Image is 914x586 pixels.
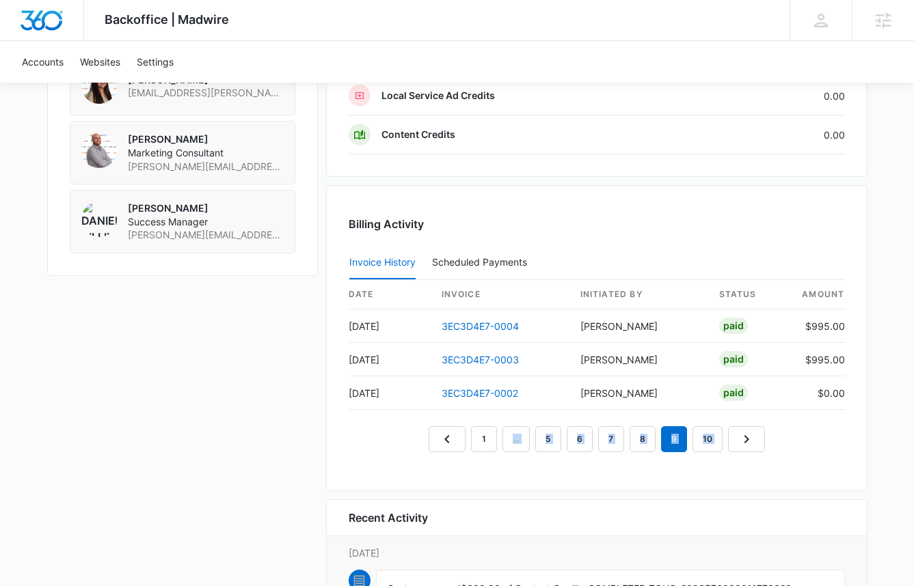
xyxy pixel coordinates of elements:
th: invoice [431,280,569,309]
span: Success Manager [128,215,284,229]
a: 3EC3D4E7-0003 [442,354,519,365]
a: Page 7 [598,426,624,452]
p: [PERSON_NAME] [128,132,284,146]
th: amount [790,280,845,309]
div: Scheduled Payments [432,257,533,267]
td: [PERSON_NAME] [569,376,708,410]
p: [DATE] [349,546,845,560]
nav: Pagination [429,426,765,452]
td: [PERSON_NAME] [569,343,708,376]
td: [DATE] [349,343,431,376]
h3: Billing Activity [349,216,845,232]
h6: Recent Activity [349,510,428,526]
div: Paid [719,318,748,334]
a: Page 8 [630,426,656,452]
span: [EMAIL_ADDRESS][PERSON_NAME][DOMAIN_NAME] [128,86,284,100]
p: Local Service Ad Credits [381,89,495,102]
a: Accounts [14,41,72,83]
td: $995.00 [790,343,845,376]
td: $995.00 [790,309,845,343]
img: Danielle Billington [81,201,117,237]
a: 3EC3D4E7-0002 [442,387,518,399]
span: Marketing Consultant [128,146,284,160]
a: Page 10 [693,426,723,452]
span: [PERSON_NAME][EMAIL_ADDRESS][DOMAIN_NAME] [128,160,284,173]
th: Initiated By [569,280,708,309]
a: Page 5 [535,426,561,452]
img: Audriana Talamantes [81,68,117,104]
div: Paid [719,385,748,401]
td: [DATE] [349,376,431,410]
td: 0.00 [700,76,845,115]
a: Next Page [728,426,765,452]
a: 3EC3D4E7-0004 [442,320,519,332]
a: Previous Page [429,426,466,452]
td: $0.00 [790,376,845,410]
td: 0.00 [700,115,845,154]
img: Christopher Organ [81,132,117,168]
div: Paid [719,351,748,367]
a: Page 1 [471,426,497,452]
th: status [708,280,790,309]
a: Websites [72,41,129,83]
em: 9 [661,426,687,452]
a: Page 6 [567,426,593,452]
td: [PERSON_NAME] [569,309,708,343]
td: [DATE] [349,309,431,343]
span: Backoffice | Madwire [105,12,229,27]
th: date [349,280,431,309]
button: Invoice History [349,247,416,279]
span: [PERSON_NAME][EMAIL_ADDRESS][PERSON_NAME][DOMAIN_NAME] [128,228,284,242]
p: Content Credits [381,128,455,141]
p: [PERSON_NAME] [128,201,284,215]
a: Settings [129,41,182,83]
